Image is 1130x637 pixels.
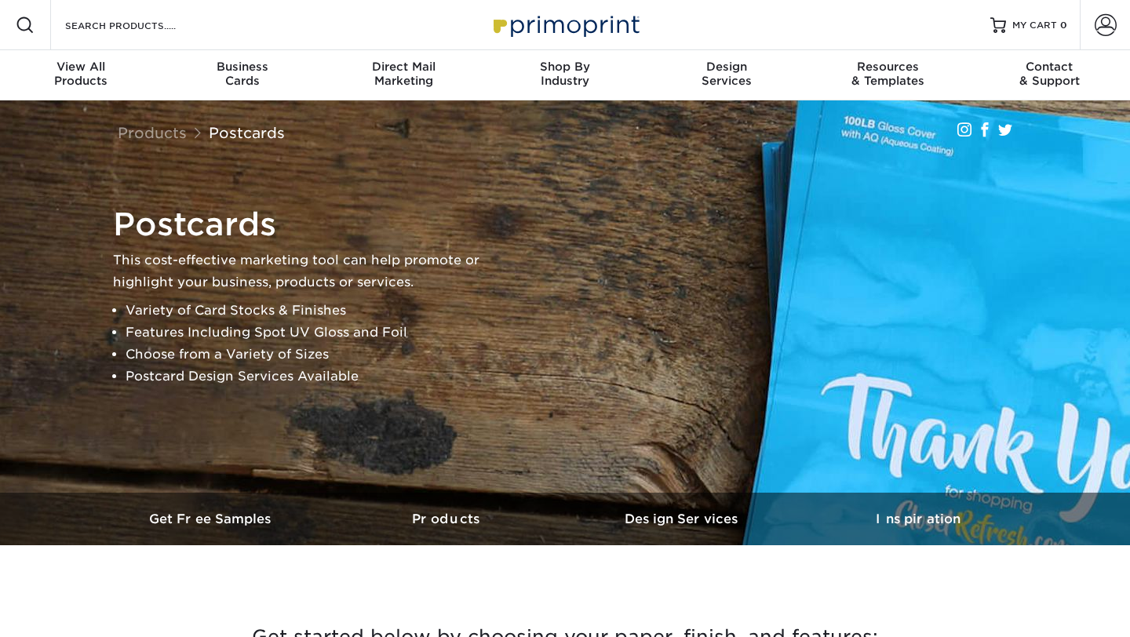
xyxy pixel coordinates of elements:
span: Business [162,60,323,74]
div: Industry [484,60,646,88]
h1: Postcards [113,206,505,243]
span: Resources [807,60,969,74]
span: Design [646,60,807,74]
a: Get Free Samples [94,493,330,545]
a: Postcards [209,124,285,141]
a: Shop ByIndustry [484,50,646,100]
div: Services [646,60,807,88]
h3: Products [330,511,565,526]
div: Cards [162,60,323,88]
h3: Design Services [565,511,800,526]
a: Inspiration [800,493,1036,545]
li: Postcard Design Services Available [126,366,505,388]
div: & Support [968,60,1130,88]
a: BusinessCards [162,50,323,100]
a: DesignServices [646,50,807,100]
div: Marketing [323,60,484,88]
a: Products [118,124,187,141]
img: Primoprint [487,8,643,42]
span: Contact [968,60,1130,74]
li: Choose from a Variety of Sizes [126,344,505,366]
a: Direct MailMarketing [323,50,484,100]
p: This cost-effective marketing tool can help promote or highlight your business, products or servi... [113,249,505,293]
h3: Get Free Samples [94,511,330,526]
li: Variety of Card Stocks & Finishes [126,300,505,322]
a: Contact& Support [968,50,1130,100]
span: Direct Mail [323,60,484,74]
span: MY CART [1012,19,1057,32]
a: Design Services [565,493,800,545]
a: Resources& Templates [807,50,969,100]
h3: Inspiration [800,511,1036,526]
li: Features Including Spot UV Gloss and Foil [126,322,505,344]
a: Products [330,493,565,545]
span: Shop By [484,60,646,74]
div: & Templates [807,60,969,88]
input: SEARCH PRODUCTS..... [64,16,217,35]
span: 0 [1060,20,1067,31]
